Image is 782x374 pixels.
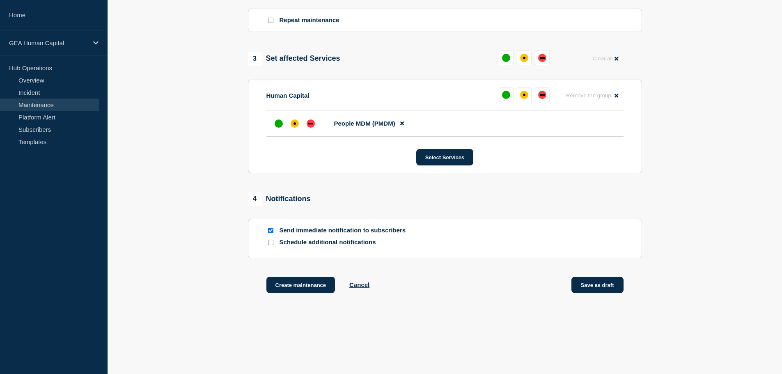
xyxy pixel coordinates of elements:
p: Send immediate notification to subscribers [280,227,411,234]
p: Schedule additional notifications [280,239,411,246]
button: affected [517,50,532,65]
button: Cancel [349,281,369,288]
p: GEA Human Capital [9,39,88,46]
button: down [535,87,550,102]
input: Repeat maintenance [268,18,273,23]
div: affected [291,119,299,128]
button: Clear all [587,50,623,67]
div: up [275,119,283,128]
span: People MDM (PMDM) [334,120,395,127]
div: down [307,119,315,128]
button: Select Services [416,149,473,165]
button: down [535,50,550,65]
input: Send immediate notification to subscribers [268,228,273,233]
div: affected [520,54,528,62]
button: Remove the group [561,87,624,103]
button: Save as draft [571,277,624,293]
div: up [502,91,510,99]
div: down [538,54,546,62]
button: affected [517,87,532,102]
p: Human Capital [266,92,310,99]
span: Remove the group [566,92,611,99]
div: Notifications [248,192,311,206]
input: Schedule additional notifications [268,240,273,245]
div: affected [520,91,528,99]
button: up [499,50,514,65]
button: up [499,87,514,102]
div: up [502,54,510,62]
div: Set affected Services [248,52,340,66]
span: 4 [248,192,262,206]
button: Create maintenance [266,277,335,293]
span: 3 [248,52,262,66]
div: down [538,91,546,99]
p: Repeat maintenance [280,16,339,24]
